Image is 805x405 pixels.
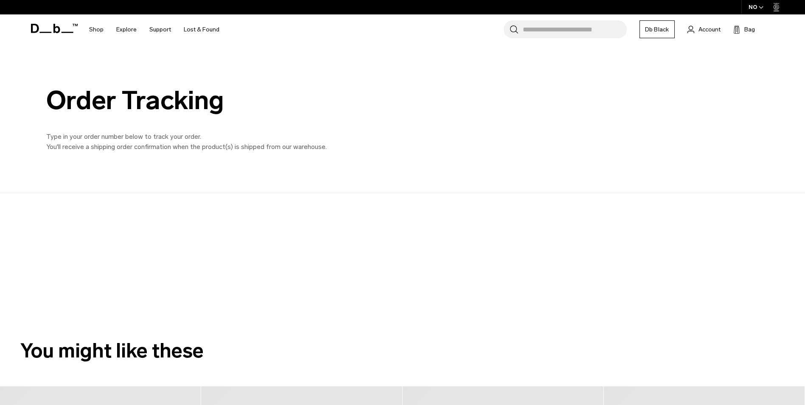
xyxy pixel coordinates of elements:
a: Shop [89,14,104,45]
span: Bag [744,25,755,34]
span: Account [698,25,721,34]
nav: Main Navigation [83,14,226,45]
a: Db Black [640,20,675,38]
button: Bag [733,24,755,34]
iframe: Ingrid delivery tracking widget main iframe [39,193,294,312]
h2: You might like these [20,336,785,366]
a: Explore [116,14,137,45]
a: Lost & Found [184,14,219,45]
a: Support [149,14,171,45]
p: Type in your order number below to track your order. You'll receive a shipping order confirmation... [46,132,428,152]
a: Account [687,24,721,34]
div: Order Tracking [46,86,428,115]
